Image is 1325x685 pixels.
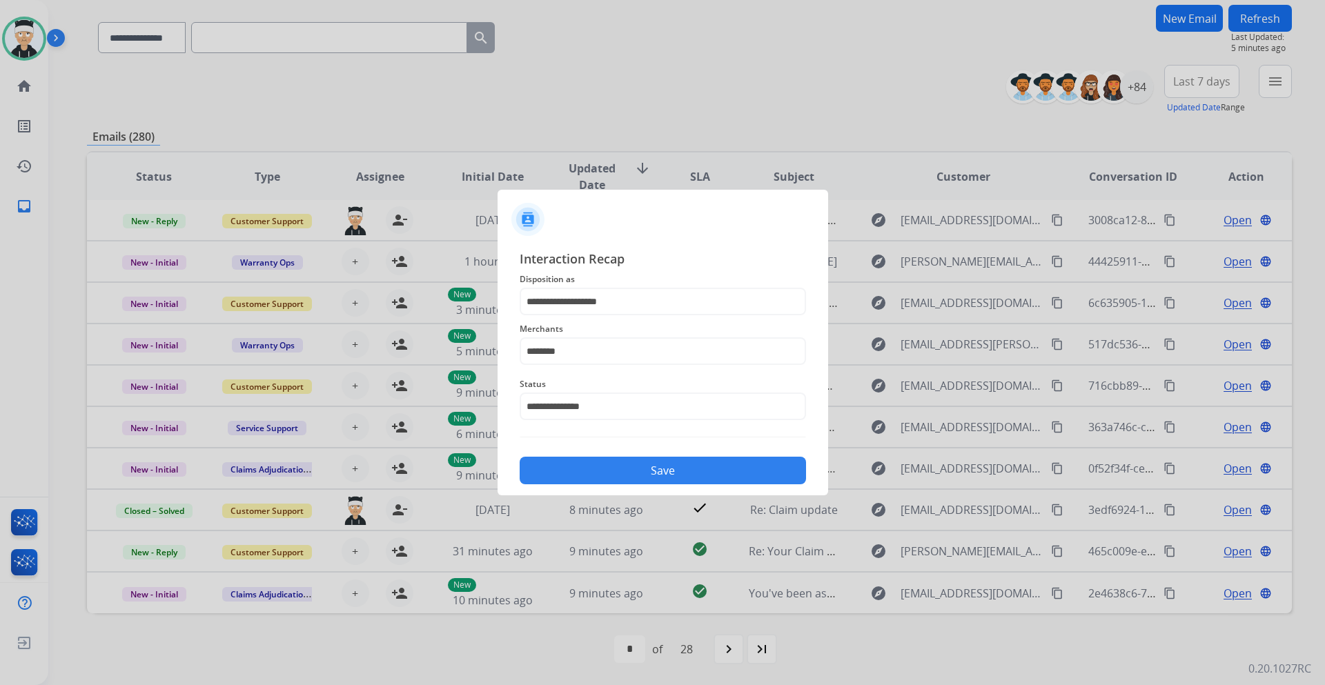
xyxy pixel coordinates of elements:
[1248,660,1311,677] p: 0.20.1027RC
[520,271,806,288] span: Disposition as
[520,321,806,337] span: Merchants
[520,249,806,271] span: Interaction Recap
[511,203,544,236] img: contactIcon
[520,376,806,393] span: Status
[520,457,806,484] button: Save
[520,437,806,437] img: contact-recap-line.svg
